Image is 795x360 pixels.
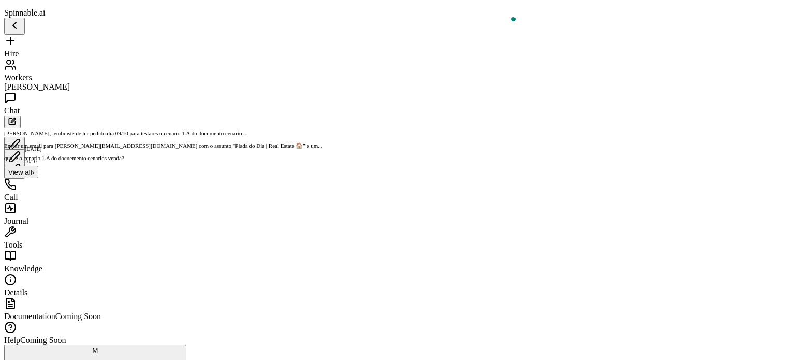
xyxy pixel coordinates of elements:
span: ola beatriz, lembraste de ter pedido dia 09/10 para testares o cenario 1.A do documento cenario ... [4,130,247,136]
span: › [32,168,34,176]
span: .ai [37,8,46,17]
button: Edit conversation title [4,137,25,154]
span: Workers [4,73,32,82]
div: [PERSON_NAME] [4,82,791,92]
span: View all [8,168,32,176]
span: Knowledge [4,264,42,273]
span: Hire [4,49,19,58]
button: Edit conversation title [4,162,25,179]
span: M [92,347,98,354]
span: qual é o cenario 1.A do docuemento cenarios venda? [4,155,124,161]
span: Help [4,336,20,344]
span: Tools [4,240,22,249]
button: Edit conversation title [4,149,25,166]
button: Show all conversations [4,166,38,178]
span: Journal [4,217,28,225]
span: Details [4,288,27,297]
span: Chat [4,106,20,115]
span: Coming Soon [20,336,66,344]
span: Spinnable [4,8,46,17]
span: Call [4,193,18,201]
span: Coming Soon [55,312,101,321]
span: Documentation [4,312,55,321]
button: Start new chat [4,116,21,128]
span: Enviar um email para matilde@matchrealestate.pt com o assunto "Piada do Dia | Real Estate 🏠" e um... [4,142,322,149]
